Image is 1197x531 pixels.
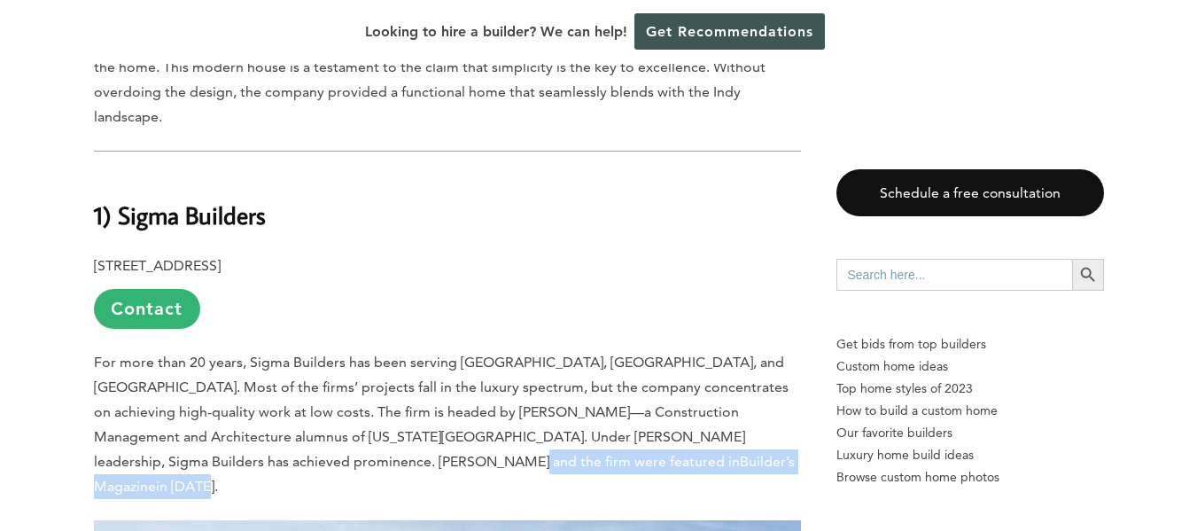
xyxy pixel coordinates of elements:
[1078,265,1098,285] svg: Search
[857,403,1176,510] iframe: Drift Widget Chat Controller
[94,289,200,329] a: Contact
[94,453,795,495] span: Builder’s Magazine
[836,444,1104,466] a: Luxury home build ideas
[836,378,1104,400] a: Top home styles of 2023
[94,254,801,329] p: [STREET_ADDRESS]
[634,13,825,50] a: Get Recommendations
[836,169,1104,216] a: Schedule a free consultation
[836,355,1104,378] a: Custom home ideas
[836,466,1104,488] a: Browse custom home photos
[94,199,266,230] b: 1) Sigma Builders
[156,478,218,495] span: in [DATE].
[94,354,789,470] span: For more than 20 years, Sigma Builders has been serving [GEOGRAPHIC_DATA], [GEOGRAPHIC_DATA], and...
[836,333,1104,355] p: Get bids from top builders
[836,400,1104,422] a: How to build a custom home
[836,259,1072,291] input: Search here...
[836,422,1104,444] a: Our favorite builders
